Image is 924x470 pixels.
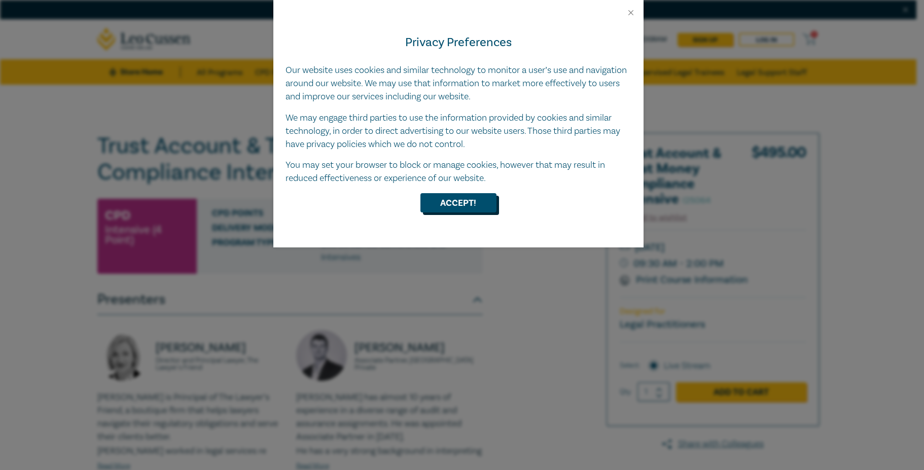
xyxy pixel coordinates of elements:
p: We may engage third parties to use the information provided by cookies and similar technology, in... [286,112,631,151]
p: Our website uses cookies and similar technology to monitor a user’s use and navigation around our... [286,64,631,103]
h4: Privacy Preferences [286,33,631,52]
p: You may set your browser to block or manage cookies, however that may result in reduced effective... [286,159,631,185]
button: Close [626,8,635,17]
button: Accept! [420,193,496,212]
